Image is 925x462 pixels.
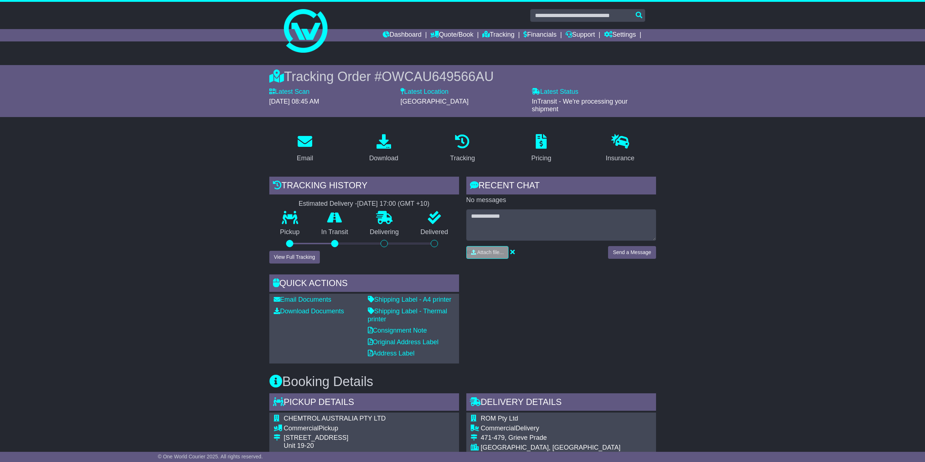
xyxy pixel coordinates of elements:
[466,393,656,413] div: Delivery Details
[269,200,459,208] div: Estimated Delivery -
[401,98,468,105] span: [GEOGRAPHIC_DATA]
[284,425,424,433] div: Pickup
[284,415,386,422] span: CHEMTROL AUSTRALIA PTY LTD
[482,29,514,41] a: Tracking
[368,308,447,323] a: Shipping Label - Thermal printer
[368,327,427,334] a: Consignment Note
[274,308,344,315] a: Download Documents
[297,153,313,163] div: Email
[532,98,628,113] span: InTransit - We're processing your shipment
[292,132,318,166] a: Email
[269,98,319,105] span: [DATE] 08:45 AM
[523,29,556,41] a: Financials
[410,228,459,236] p: Delivered
[359,228,410,236] p: Delivering
[382,69,494,84] span: OWCAU649566AU
[481,425,516,432] span: Commercial
[466,196,656,204] p: No messages
[269,251,320,264] button: View Full Tracking
[365,132,403,166] a: Download
[604,29,636,41] a: Settings
[481,444,646,452] div: [GEOGRAPHIC_DATA], [GEOGRAPHIC_DATA]
[368,338,439,346] a: Original Address Label
[466,177,656,196] div: RECENT CHAT
[532,88,578,96] label: Latest Status
[274,296,331,303] a: Email Documents
[566,29,595,41] a: Support
[269,274,459,294] div: Quick Actions
[284,442,424,450] div: Unit 19-20
[158,454,263,459] span: © One World Courier 2025. All rights reserved.
[481,434,646,442] div: 471-479, Grieve Prade
[430,29,473,41] a: Quote/Book
[269,393,459,413] div: Pickup Details
[269,88,310,96] label: Latest Scan
[450,153,475,163] div: Tracking
[383,29,422,41] a: Dashboard
[531,153,551,163] div: Pricing
[269,374,656,389] h3: Booking Details
[368,296,451,303] a: Shipping Label - A4 printer
[481,425,646,433] div: Delivery
[445,132,479,166] a: Tracking
[310,228,359,236] p: In Transit
[269,69,656,84] div: Tracking Order #
[527,132,556,166] a: Pricing
[284,434,424,442] div: [STREET_ADDRESS]
[401,88,449,96] label: Latest Location
[481,415,518,422] span: ROM Pty Ltd
[606,153,635,163] div: Insurance
[601,132,639,166] a: Insurance
[368,350,415,357] a: Address Label
[357,200,430,208] div: [DATE] 17:00 (GMT +10)
[369,153,398,163] div: Download
[608,246,656,259] button: Send a Message
[269,228,311,236] p: Pickup
[284,425,319,432] span: Commercial
[269,177,459,196] div: Tracking history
